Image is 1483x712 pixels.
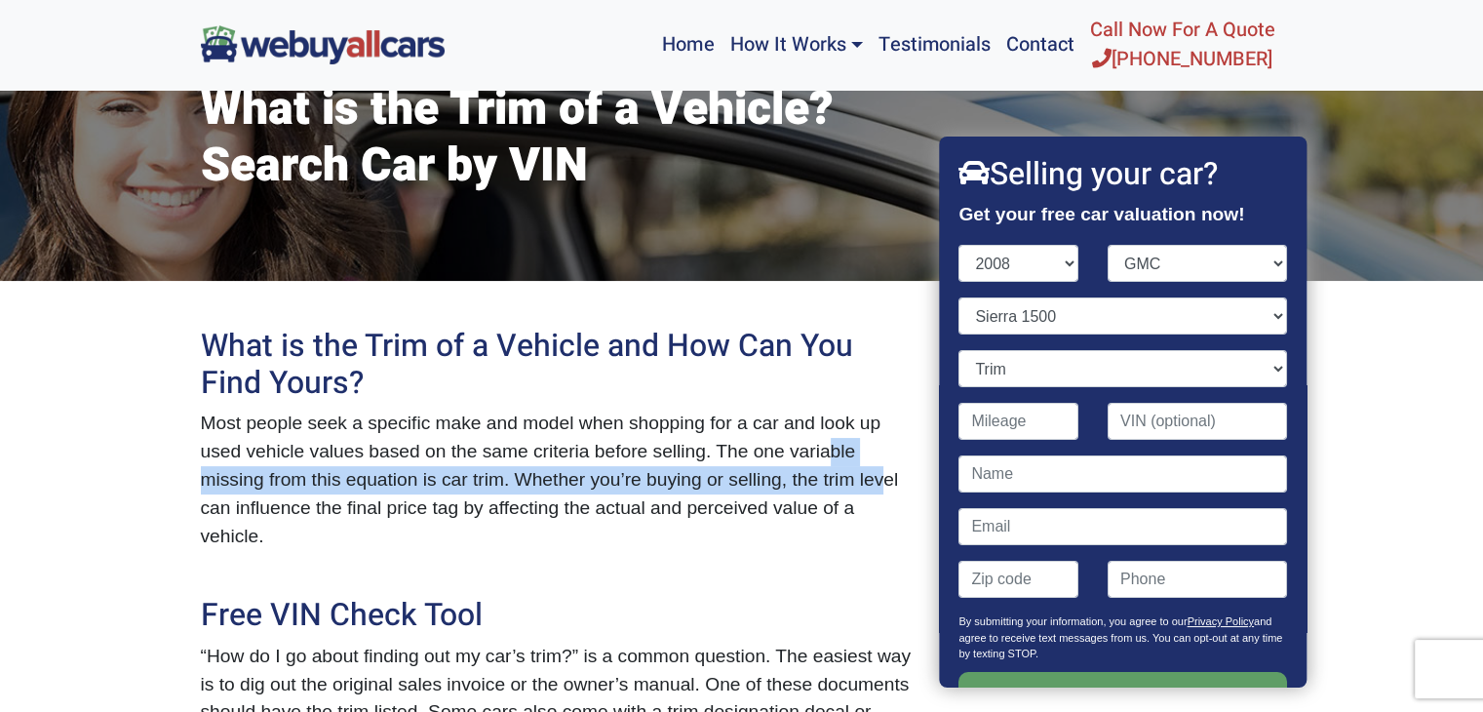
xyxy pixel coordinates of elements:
strong: Get your free car valuation now! [959,204,1245,224]
h2: Selling your car? [959,156,1287,193]
h2: What is the Trim of a Vehicle and How Can You Find Yours? [201,328,913,403]
input: Phone [1108,561,1287,598]
a: Home [654,8,722,82]
img: We Buy All Cars in NJ logo [201,25,445,63]
span: Free VIN Check Tool [201,592,483,638]
span: Most people seek a specific make and model when shopping for a car and look up used vehicle value... [201,413,899,545]
h1: What is the Trim of a Vehicle? Search Car by VIN [201,82,913,194]
input: Mileage [959,403,1079,440]
input: VIN (optional) [1108,403,1287,440]
a: Call Now For A Quote[PHONE_NUMBER] [1082,8,1283,82]
a: Privacy Policy [1188,615,1254,627]
input: Zip code [959,561,1079,598]
input: Email [959,508,1287,545]
a: How It Works [722,8,870,82]
p: By submitting your information, you agree to our and agree to receive text messages from us. You ... [959,613,1287,672]
a: Testimonials [871,8,998,82]
input: Name [959,455,1287,493]
a: Contact [998,8,1082,82]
